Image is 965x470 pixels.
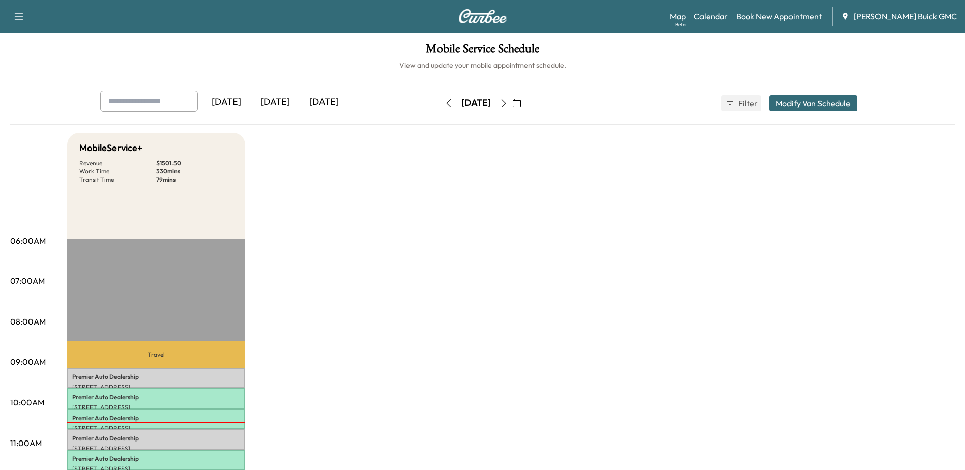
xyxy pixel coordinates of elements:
[300,91,348,114] div: [DATE]
[72,383,240,391] p: [STREET_ADDRESS]
[72,424,240,432] p: [STREET_ADDRESS]
[738,97,756,109] span: Filter
[251,91,300,114] div: [DATE]
[79,175,156,184] p: Transit Time
[156,167,233,175] p: 330 mins
[72,455,240,463] p: Premier Auto Dealership
[694,10,728,22] a: Calendar
[202,91,251,114] div: [DATE]
[10,315,46,328] p: 08:00AM
[72,414,240,422] p: Premier Auto Dealership
[721,95,761,111] button: Filter
[72,434,240,443] p: Premier Auto Dealership
[10,356,46,368] p: 09:00AM
[10,60,955,70] h6: View and update your mobile appointment schedule.
[72,393,240,401] p: Premier Auto Dealership
[10,396,44,408] p: 10:00AM
[675,21,686,28] div: Beta
[79,159,156,167] p: Revenue
[67,341,245,367] p: Travel
[736,10,822,22] a: Book New Appointment
[458,9,507,23] img: Curbee Logo
[156,175,233,184] p: 79 mins
[79,167,156,175] p: Work Time
[79,141,142,155] h5: MobileService+
[670,10,686,22] a: MapBeta
[10,43,955,60] h1: Mobile Service Schedule
[10,437,42,449] p: 11:00AM
[10,234,46,247] p: 06:00AM
[72,445,240,453] p: [STREET_ADDRESS]
[72,373,240,381] p: Premier Auto Dealership
[72,403,240,412] p: [STREET_ADDRESS]
[461,97,491,109] div: [DATE]
[854,10,957,22] span: [PERSON_NAME] Buick GMC
[769,95,857,111] button: Modify Van Schedule
[10,275,45,287] p: 07:00AM
[156,159,233,167] p: $ 1501.50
